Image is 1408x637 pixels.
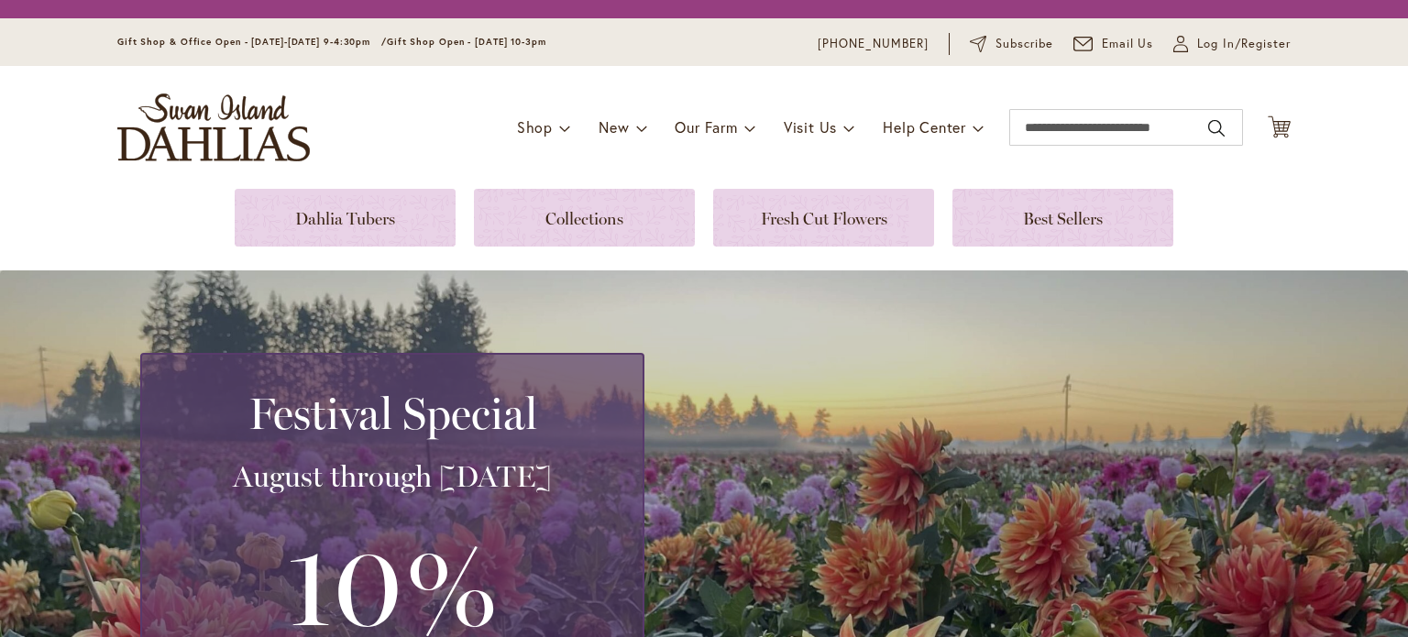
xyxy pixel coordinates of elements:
[818,35,929,53] a: [PHONE_NUMBER]
[1073,35,1154,53] a: Email Us
[883,117,966,137] span: Help Center
[117,36,387,48] span: Gift Shop & Office Open - [DATE]-[DATE] 9-4:30pm /
[517,117,553,137] span: Shop
[970,35,1053,53] a: Subscribe
[164,458,621,495] h3: August through [DATE]
[784,117,837,137] span: Visit Us
[387,36,546,48] span: Gift Shop Open - [DATE] 10-3pm
[117,93,310,161] a: store logo
[599,117,629,137] span: New
[1197,35,1291,53] span: Log In/Register
[1208,114,1225,143] button: Search
[1173,35,1291,53] a: Log In/Register
[164,388,621,439] h2: Festival Special
[1102,35,1154,53] span: Email Us
[995,35,1053,53] span: Subscribe
[675,117,737,137] span: Our Farm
